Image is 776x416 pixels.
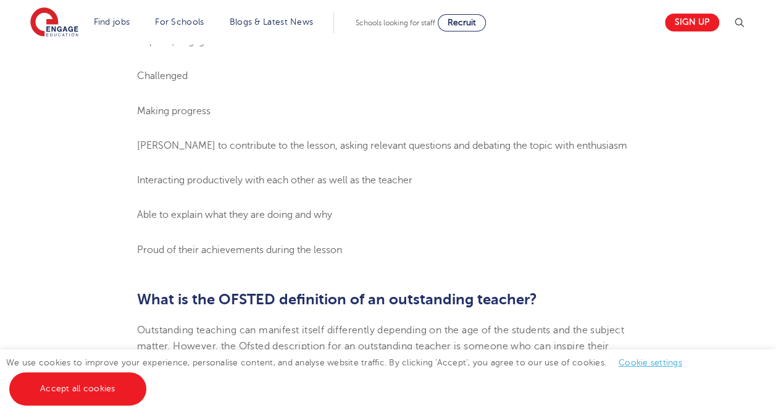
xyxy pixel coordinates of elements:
[438,14,486,31] a: Recruit
[137,325,626,401] span: Outstanding teaching can manifest itself differently depending on the age of the students and the...
[356,19,435,27] span: Schools looking for staff
[619,358,682,367] a: Cookie settings
[155,17,204,27] a: For Schools
[230,17,314,27] a: Blogs & Latest News
[137,70,188,81] span: Challenged
[137,175,412,186] span: Interacting productively with each other as well as the teacher
[6,358,695,393] span: We use cookies to improve your experience, personalise content, and analyse website traffic. By c...
[9,372,146,406] a: Accept all cookies
[665,14,719,31] a: Sign up
[137,140,627,151] span: [PERSON_NAME] to contribute to the lesson, asking relevant questions and debating the topic with ...
[137,244,342,256] span: Proud of their achievements during the lesson
[137,209,332,220] span: Able to explain what they are doing and why
[137,291,537,308] span: What is the OFSTED definition of an outstanding teacher?
[94,17,130,27] a: Find jobs
[448,18,476,27] span: Recruit
[30,7,78,38] img: Engage Education
[137,36,282,47] span: Inspired, engaged and motivated
[137,106,211,117] span: Making progress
